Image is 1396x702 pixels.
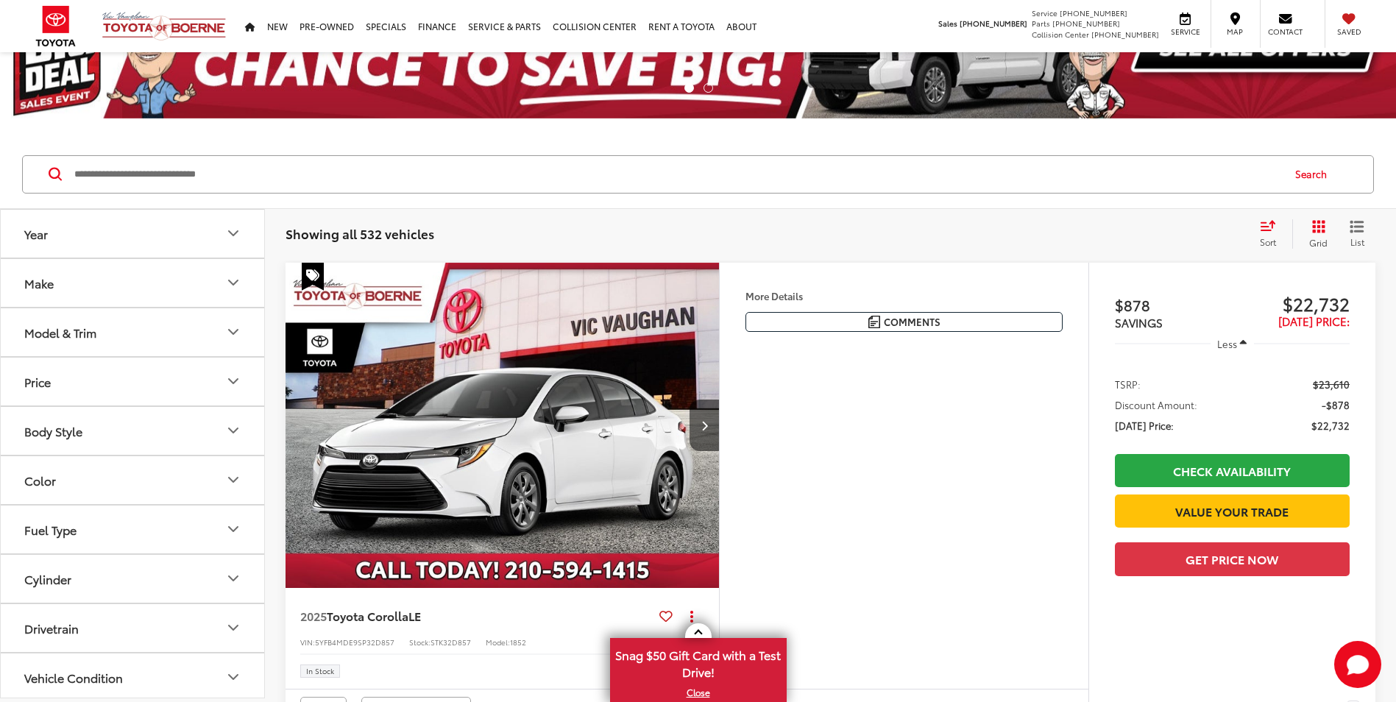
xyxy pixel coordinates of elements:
[1,604,266,652] button: DrivetrainDrivetrain
[1217,337,1237,350] span: Less
[102,11,227,41] img: Vic Vaughan Toyota of Boerne
[224,422,242,439] div: Body Style
[73,157,1281,192] input: Search by Make, Model, or Keyword
[1032,29,1089,40] span: Collision Center
[1333,26,1365,37] span: Saved
[1115,542,1350,575] button: Get Price Now
[1115,454,1350,487] a: Check Availability
[24,325,96,339] div: Model & Trim
[24,424,82,438] div: Body Style
[1115,418,1174,433] span: [DATE] Price:
[1091,29,1159,40] span: [PHONE_NUMBER]
[1,456,266,504] button: ColorColor
[1281,156,1348,193] button: Search
[24,375,51,389] div: Price
[285,263,720,589] div: 2025 Toyota Corolla LE 0
[745,312,1063,332] button: Comments
[1322,397,1350,412] span: -$878
[1115,314,1163,330] span: SAVINGS
[224,471,242,489] div: Color
[1032,18,1050,29] span: Parts
[1115,377,1141,391] span: TSRP:
[224,520,242,538] div: Fuel Type
[431,637,471,648] span: STK32D857
[960,18,1027,29] span: [PHONE_NUMBER]
[678,603,704,628] button: Actions
[286,224,434,242] span: Showing all 532 vehicles
[285,263,720,589] img: 2025 Toyota Corolla LE
[1115,397,1197,412] span: Discount Amount:
[1278,313,1350,329] span: [DATE] Price:
[1309,236,1328,249] span: Grid
[300,608,653,624] a: 2025Toyota CorollaLE
[612,639,785,684] span: Snag $50 Gift Card with a Test Drive!
[486,637,510,648] span: Model:
[1292,219,1339,249] button: Grid View
[1313,377,1350,391] span: $23,610
[1,506,266,553] button: Fuel TypeFuel Type
[24,276,54,290] div: Make
[1,407,266,455] button: Body StyleBody Style
[224,274,242,291] div: Make
[24,572,71,586] div: Cylinder
[409,637,431,648] span: Stock:
[24,473,56,487] div: Color
[884,315,940,329] span: Comments
[1211,330,1255,357] button: Less
[1334,641,1381,688] button: Toggle Chat Window
[1052,18,1120,29] span: [PHONE_NUMBER]
[285,263,720,589] a: 2025 Toyota Corolla LE2025 Toyota Corolla LE2025 Toyota Corolla LE2025 Toyota Corolla LE
[224,570,242,587] div: Cylinder
[1232,292,1350,314] span: $22,732
[690,610,693,622] span: dropdown dots
[224,224,242,242] div: Year
[24,522,77,536] div: Fuel Type
[302,263,324,291] span: Special
[1115,494,1350,528] a: Value Your Trade
[224,372,242,390] div: Price
[510,637,526,648] span: 1852
[745,291,1063,301] h4: More Details
[315,637,394,648] span: 5YFB4MDE9SP32D857
[1,210,266,258] button: YearYear
[306,667,334,675] span: In Stock
[1169,26,1202,37] span: Service
[1060,7,1127,18] span: [PHONE_NUMBER]
[300,637,315,648] span: VIN:
[1334,641,1381,688] svg: Start Chat
[1219,26,1251,37] span: Map
[1032,7,1057,18] span: Service
[224,323,242,341] div: Model & Trim
[1,555,266,603] button: CylinderCylinder
[868,316,880,328] img: Comments
[1339,219,1375,249] button: List View
[1350,235,1364,248] span: List
[24,227,48,241] div: Year
[327,607,408,624] span: Toyota Corolla
[1,653,266,701] button: Vehicle ConditionVehicle Condition
[224,668,242,686] div: Vehicle Condition
[300,607,327,624] span: 2025
[1268,26,1303,37] span: Contact
[1,358,266,405] button: PricePrice
[1115,294,1233,316] span: $878
[1,308,266,356] button: Model & TrimModel & Trim
[938,18,957,29] span: Sales
[690,400,719,451] button: Next image
[1252,219,1292,249] button: Select sort value
[24,670,123,684] div: Vehicle Condition
[24,621,79,635] div: Drivetrain
[1311,418,1350,433] span: $22,732
[1,259,266,307] button: MakeMake
[1260,235,1276,248] span: Sort
[408,607,421,624] span: LE
[224,619,242,637] div: Drivetrain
